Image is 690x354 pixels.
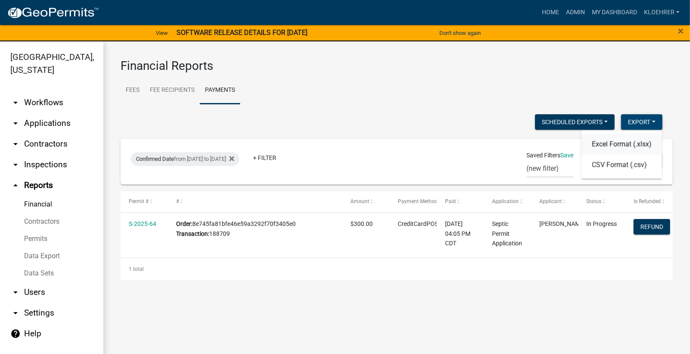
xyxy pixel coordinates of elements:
[678,26,684,36] button: Close
[539,220,585,227] span: Sean Moe
[582,134,662,154] button: Excel Format (.xlsx)
[445,219,476,248] div: [DATE] 04:05 PM CDT
[121,258,673,280] div: 1 total
[579,191,626,212] datatable-header-cell: Status
[121,191,168,212] datatable-header-cell: Permit #
[129,220,156,227] a: S-2025-64
[350,220,373,227] span: $300.00
[350,198,369,204] span: Amount
[176,28,307,37] strong: SOFTWARE RELEASE DETAILS FOR [DATE]
[531,191,579,212] datatable-header-cell: Applicant
[145,77,200,104] a: Fee Recipients
[10,329,21,339] i: help
[131,152,239,166] div: from [DATE] to [DATE]
[634,198,661,204] span: Is Refunded
[398,198,438,204] span: Payment Method
[678,25,684,37] span: ×
[621,114,662,130] button: Export
[587,198,602,204] span: Status
[176,220,192,227] b: Order:
[436,26,484,40] button: Don't show again
[527,151,561,160] span: Saved Filters
[437,191,484,212] datatable-header-cell: Paid
[492,220,522,247] span: Septic Permit Application
[121,59,673,73] h3: Financial Reports
[398,220,438,227] span: CreditCardPOS
[10,160,21,170] i: arrow_drop_down
[10,97,21,108] i: arrow_drop_down
[539,198,562,204] span: Applicant
[634,224,670,231] wm-modal-confirm: Refund Payment
[492,198,519,204] span: Application
[535,114,615,130] button: Scheduled Exports
[561,152,574,159] a: Save
[10,180,21,191] i: arrow_drop_up
[176,230,209,237] b: Transaction:
[390,191,437,212] datatable-header-cell: Payment Method
[588,4,640,21] a: My Dashboard
[10,118,21,128] i: arrow_drop_down
[563,4,588,21] a: Admin
[342,191,390,212] datatable-header-cell: Amount
[200,77,240,104] a: Payments
[168,191,343,212] datatable-header-cell: #
[445,198,456,204] span: Paid
[176,198,179,204] span: #
[582,154,662,175] button: CSV Format (.csv)
[152,26,171,40] a: View
[246,150,283,166] a: + Filter
[121,77,145,104] a: Fees
[10,308,21,318] i: arrow_drop_down
[10,287,21,298] i: arrow_drop_down
[129,198,149,204] span: Permit #
[484,191,531,212] datatable-header-cell: Application
[587,220,617,227] span: In Progress
[640,4,683,21] a: kloehrer
[538,4,563,21] a: Home
[136,156,174,162] span: Confirmed Date
[625,191,673,212] datatable-header-cell: Is Refunded
[634,219,670,235] button: Refund
[176,219,334,239] div: 8e745fa81bfe46e59a3292f70f3405e0 188709
[10,139,21,149] i: arrow_drop_down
